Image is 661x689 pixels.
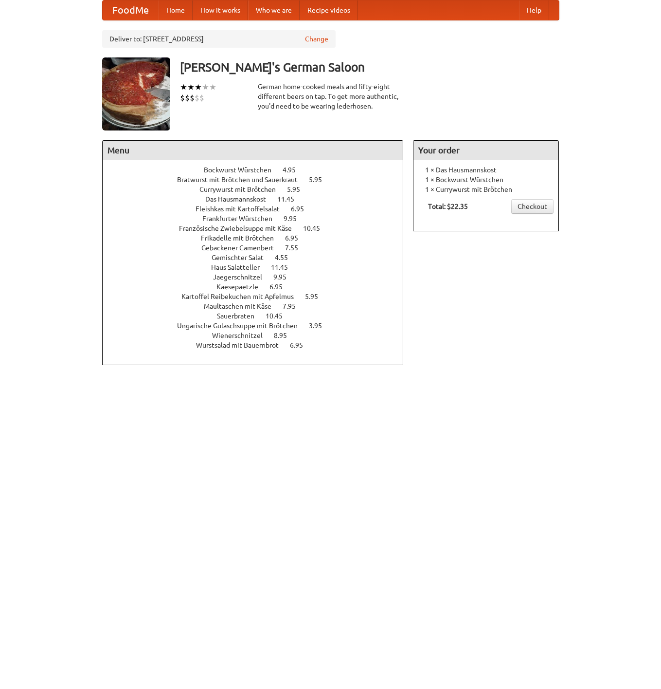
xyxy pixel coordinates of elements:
li: 1 × Currywurst mit Brötchen [418,185,554,194]
li: 1 × Bockwurst Würstchen [418,175,554,185]
span: Ungarische Gulaschsuppe mit Brötchen [177,322,307,330]
a: Französische Zwiebelsuppe mit Käse 10.45 [179,224,338,232]
span: Gebackener Camenbert [201,244,284,252]
h4: Menu [103,141,403,160]
span: Currywurst mit Brötchen [199,186,286,193]
li: $ [195,93,199,103]
a: Home [159,0,193,20]
span: 11.45 [277,195,304,203]
span: 7.55 [285,244,308,252]
span: 10.45 [303,224,330,232]
span: Haus Salatteller [211,263,269,271]
span: Jaegerschnitzel [213,273,272,281]
b: Total: $22.35 [428,203,468,210]
h3: [PERSON_NAME]'s German Saloon [180,57,559,77]
a: Sauerbraten 10.45 [217,312,301,320]
span: Kaesepaetzle [216,283,268,291]
h4: Your order [413,141,558,160]
a: Haus Salatteller 11.45 [211,263,306,271]
span: Frikadelle mit Brötchen [201,234,284,242]
span: Maultaschen mit Käse [204,302,281,310]
a: Das Hausmannskost 11.45 [205,195,312,203]
span: 10.45 [266,312,292,320]
li: ★ [202,82,209,93]
a: Ungarische Gulaschsuppe mit Brötchen 3.95 [177,322,340,330]
a: Fleishkas mit Kartoffelsalat 6.95 [196,205,322,213]
a: Kaesepaetzle 6.95 [216,283,301,291]
div: Deliver to: [STREET_ADDRESS] [102,30,336,48]
span: 3.95 [309,322,332,330]
li: $ [185,93,190,103]
a: FoodMe [103,0,159,20]
a: Gebackener Camenbert 7.55 [201,244,316,252]
li: $ [180,93,185,103]
li: ★ [180,82,187,93]
span: Französische Zwiebelsuppe mit Käse [179,224,302,232]
span: Wurstsalad mit Bauernbrot [196,341,288,349]
li: $ [190,93,195,103]
a: Who we are [248,0,300,20]
span: 7.95 [283,302,305,310]
span: Wienerschnitzel [212,332,272,339]
a: Frikadelle mit Brötchen 6.95 [201,234,316,242]
span: 8.95 [274,332,297,339]
span: 6.95 [285,234,308,242]
span: Sauerbraten [217,312,264,320]
span: 6.95 [269,283,292,291]
span: Bratwurst mit Brötchen und Sauerkraut [177,176,307,184]
a: Bockwurst Würstchen 4.95 [204,166,314,174]
a: Maultaschen mit Käse 7.95 [204,302,314,310]
span: Das Hausmannskost [205,195,276,203]
a: Wienerschnitzel 8.95 [212,332,305,339]
span: 9.95 [273,273,296,281]
span: 5.95 [287,186,310,193]
span: Frankfurter Würstchen [202,215,282,223]
a: Bratwurst mit Brötchen und Sauerkraut 5.95 [177,176,340,184]
li: ★ [209,82,216,93]
a: Kartoffel Reibekuchen mit Apfelmus 5.95 [181,293,336,300]
span: Bockwurst Würstchen [204,166,281,174]
img: angular.jpg [102,57,170,130]
li: ★ [187,82,195,93]
a: How it works [193,0,248,20]
span: 11.45 [271,263,298,271]
span: 9.95 [284,215,306,223]
span: Gemischter Salat [212,254,273,261]
li: $ [199,93,204,103]
a: Frankfurter Würstchen 9.95 [202,215,315,223]
span: 4.95 [283,166,305,174]
a: Gemischter Salat 4.55 [212,254,306,261]
span: Kartoffel Reibekuchen mit Apfelmus [181,293,304,300]
a: Wurstsalad mit Bauernbrot 6.95 [196,341,321,349]
a: Checkout [511,199,554,214]
li: 1 × Das Hausmannskost [418,165,554,175]
span: 5.95 [305,293,328,300]
a: Change [305,34,328,44]
span: 4.55 [275,254,298,261]
span: 6.95 [291,205,314,213]
a: Recipe videos [300,0,358,20]
a: Help [519,0,549,20]
a: Jaegerschnitzel 9.95 [213,273,304,281]
span: 6.95 [290,341,313,349]
li: ★ [195,82,202,93]
span: Fleishkas mit Kartoffelsalat [196,205,289,213]
a: Currywurst mit Brötchen 5.95 [199,186,318,193]
span: 5.95 [309,176,332,184]
div: German home-cooked meals and fifty-eight different beers on tap. To get more authentic, you'd nee... [258,82,404,111]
